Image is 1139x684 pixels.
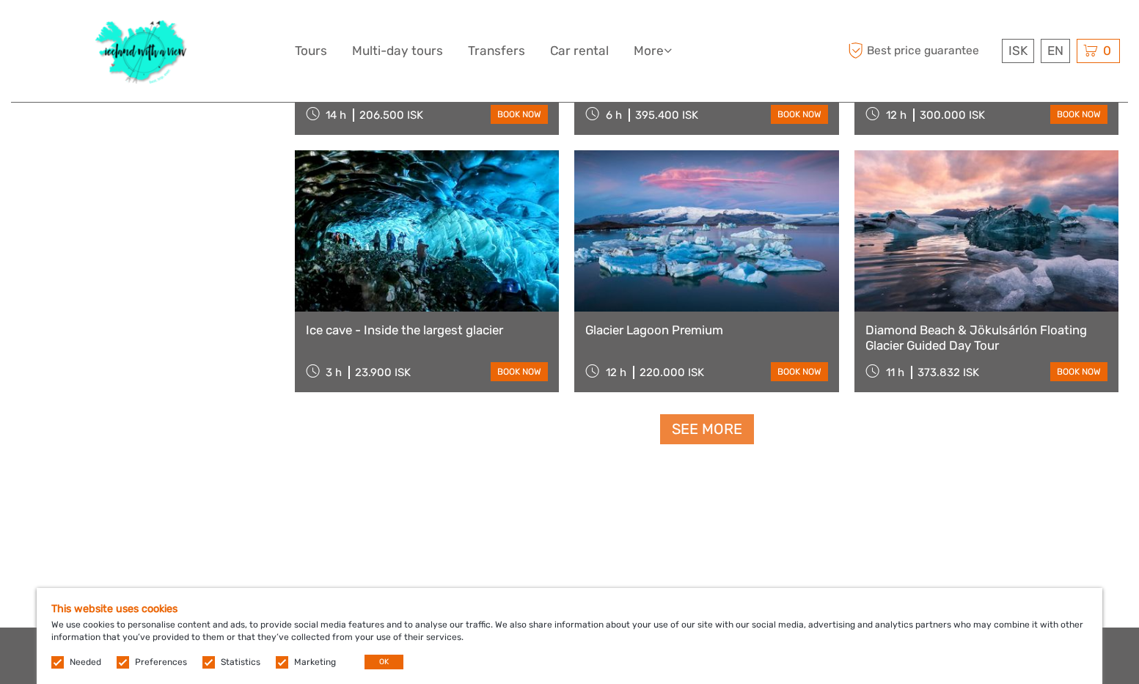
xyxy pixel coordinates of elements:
[771,362,828,381] a: book now
[37,588,1102,684] div: We use cookies to personalise content and ads, to provide social media features and to analyse ou...
[491,362,548,381] a: book now
[660,414,754,444] a: See more
[1050,362,1107,381] a: book now
[21,26,166,37] p: We're away right now. Please check back later!
[359,109,423,122] div: 206.500 ISK
[845,39,998,63] span: Best price guarantee
[306,323,549,337] a: Ice cave - Inside the largest glacier
[550,40,609,62] a: Car rental
[135,656,187,669] label: Preferences
[295,40,327,62] a: Tours
[169,23,186,40] button: Open LiveChat chat widget
[1041,39,1070,63] div: EN
[355,366,411,379] div: 23.900 ISK
[771,105,828,124] a: book now
[326,366,342,379] span: 3 h
[88,11,195,91] img: 1077-ca632067-b948-436b-9c7a-efe9894e108b_logo_big.jpg
[70,656,101,669] label: Needed
[865,323,1108,353] a: Diamond Beach & Jökulsárlón Floating Glacier Guided Day Tour
[635,109,698,122] div: 395.400 ISK
[920,109,985,122] div: 300.000 ISK
[326,109,346,122] span: 14 h
[918,366,979,379] div: 373.832 ISK
[491,105,548,124] a: book now
[886,109,907,122] span: 12 h
[294,656,336,669] label: Marketing
[352,40,443,62] a: Multi-day tours
[634,40,672,62] a: More
[606,366,626,379] span: 12 h
[1050,105,1107,124] a: book now
[1008,43,1028,58] span: ISK
[51,603,1088,615] h5: This website uses cookies
[585,323,828,337] a: Glacier Lagoon Premium
[640,366,704,379] div: 220.000 ISK
[365,655,403,669] button: OK
[468,40,525,62] a: Transfers
[1101,43,1113,58] span: 0
[606,109,622,122] span: 6 h
[886,366,904,379] span: 11 h
[221,656,260,669] label: Statistics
